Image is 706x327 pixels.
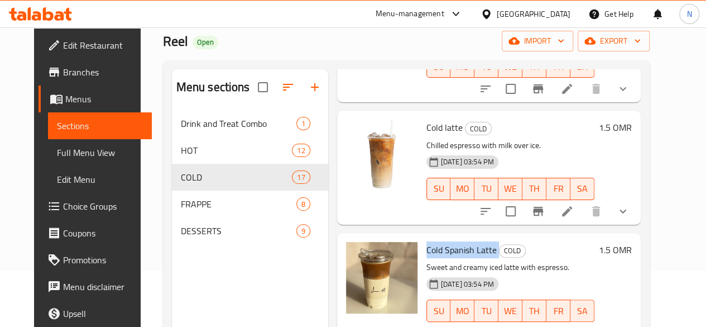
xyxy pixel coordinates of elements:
[511,34,564,48] span: import
[560,205,574,218] a: Edit menu item
[503,59,518,75] span: WE
[426,139,594,153] p: Chilled espresso with milk over ice.
[616,82,630,96] svg: Show Choices
[181,170,292,184] span: COLD
[296,117,310,130] div: items
[301,74,328,101] button: Add section
[39,273,152,300] a: Menu disclaimer
[63,280,143,293] span: Menu disclaimer
[436,157,498,167] span: [DATE] 03:54 PM
[292,170,310,184] div: items
[172,110,328,137] div: Drink and Treat Combo1
[551,181,566,197] span: FR
[455,181,470,197] span: MO
[450,300,474,322] button: MO
[502,31,573,51] button: import
[39,300,152,327] a: Upsell
[251,75,275,99] span: Select all sections
[503,181,518,197] span: WE
[498,300,522,322] button: WE
[296,224,310,238] div: items
[599,242,632,258] h6: 1.5 OMR
[63,65,143,79] span: Branches
[560,82,574,96] a: Edit menu item
[426,260,594,274] p: Sweet and creamy iced latte with espresso.
[578,31,650,51] button: export
[546,178,570,200] button: FR
[503,303,518,319] span: WE
[48,166,152,193] a: Edit Menu
[499,200,522,223] span: Select to update
[57,146,143,159] span: Full Menu View
[172,191,328,217] div: FRAPPE8
[575,59,590,75] span: SA
[346,120,417,191] img: Cold latte
[426,241,497,258] span: Cold Spanish Latte
[522,178,546,200] button: TH
[181,144,292,157] span: HOT
[39,86,152,112] a: Menus
[292,172,309,183] span: 17
[48,139,152,166] a: Full Menu View
[616,205,630,218] svg: Show Choices
[172,137,328,164] div: HOT12
[57,119,143,132] span: Sections
[65,92,143,106] span: Menus
[525,198,551,225] button: Branch-specific-item
[181,197,296,211] span: FRAPPE
[39,32,152,59] a: Edit Restaurant
[172,164,328,191] div: COLD17
[527,303,542,319] span: TH
[39,193,152,220] a: Choice Groups
[172,217,328,244] div: DESSERTS9
[346,242,417,314] img: Cold Spanish Latte
[479,181,494,197] span: TU
[465,122,492,135] div: COLD
[499,244,526,258] div: COLD
[39,247,152,273] a: Promotions
[39,59,152,86] a: Branches
[176,79,250,96] h2: Menu sections
[500,244,525,257] span: COLD
[48,112,152,139] a: Sections
[431,181,446,197] span: SU
[474,178,498,200] button: TU
[193,37,218,47] span: Open
[587,34,641,48] span: export
[436,279,498,290] span: [DATE] 03:54 PM
[297,199,310,210] span: 8
[172,106,328,249] nav: Menu sections
[609,75,636,102] button: show more
[546,300,570,322] button: FR
[181,224,296,238] span: DESSERTS
[583,198,609,225] button: delete
[292,145,309,156] span: 12
[163,29,188,54] span: Reel
[583,75,609,102] button: delete
[551,59,566,75] span: FR
[609,198,636,225] button: show more
[570,300,594,322] button: SA
[527,59,542,75] span: TH
[455,303,470,319] span: MO
[575,303,590,319] span: SA
[181,117,296,130] span: Drink and Treat Combo
[426,119,463,136] span: Cold latte
[57,173,143,186] span: Edit Menu
[499,77,522,101] span: Select to update
[297,119,310,129] span: 1
[63,39,143,52] span: Edit Restaurant
[297,226,310,236] span: 9
[497,8,570,20] div: [GEOGRAPHIC_DATA]
[474,300,498,322] button: TU
[570,178,594,200] button: SA
[498,178,522,200] button: WE
[551,303,566,319] span: FR
[39,220,152,247] a: Coupons
[472,198,499,225] button: sort-choices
